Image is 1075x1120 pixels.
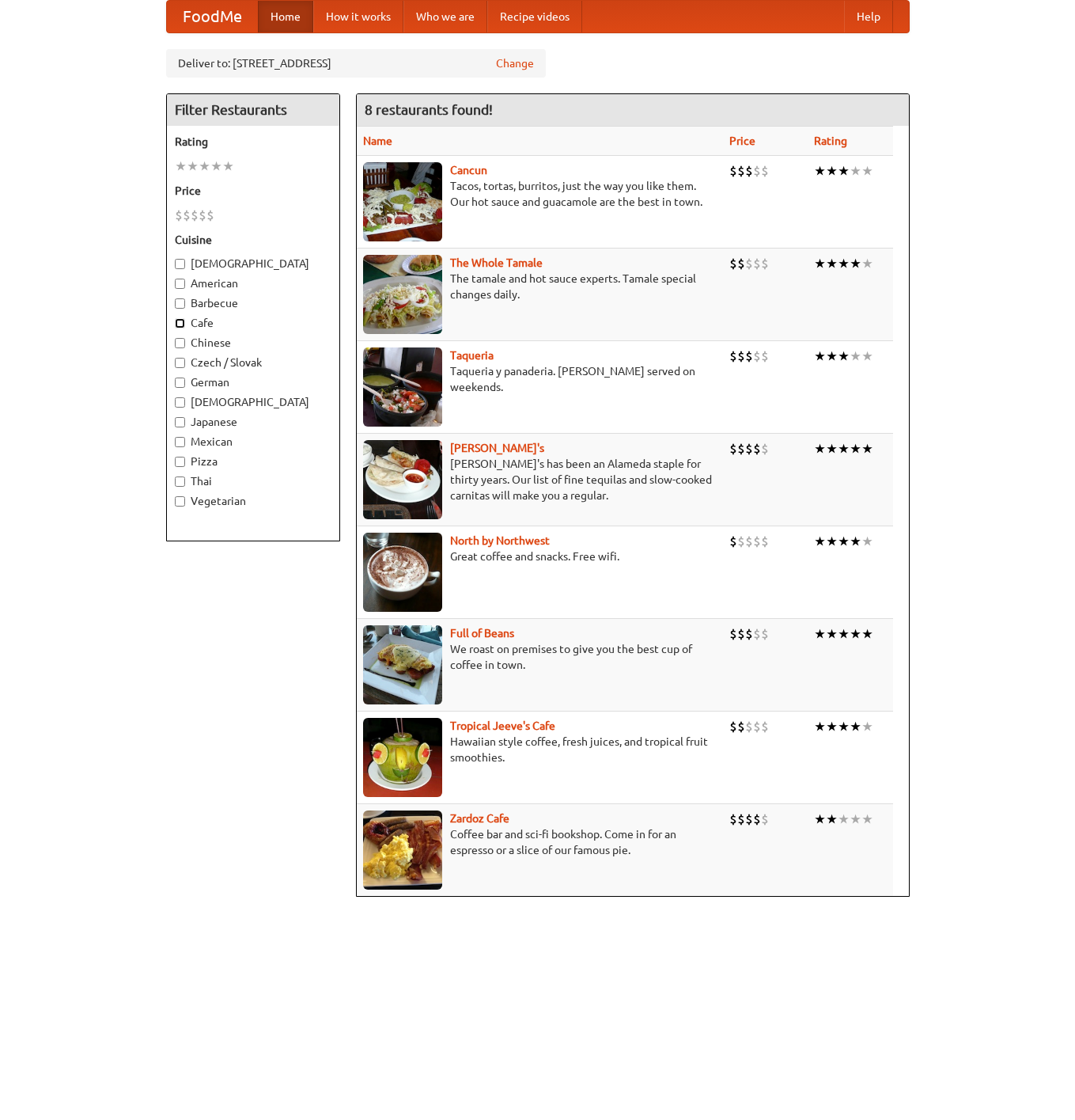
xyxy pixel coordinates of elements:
[753,162,761,180] li: $
[363,178,717,210] p: Tacos, tortas, burritos, just the way you like them. Our hot sauce and guacamole are the best in ...
[222,158,234,175] li: ★
[363,718,442,797] img: jeeves.jpg
[363,347,442,427] img: taqueria.jpg
[737,625,745,643] li: $
[175,232,331,248] h5: Cuisine
[363,255,442,334] img: wholetamale.jpg
[175,335,331,351] label: Chinese
[450,719,555,732] a: Tropical Jeeve's Cafe
[363,135,392,147] a: Name
[753,533,761,550] li: $
[737,162,745,180] li: $
[363,641,717,673] p: We roast on premises to give you the best cup of coffee in town.
[826,347,838,365] li: ★
[761,162,769,180] li: $
[737,811,745,828] li: $
[850,347,861,365] li: ★
[191,207,199,224] li: $
[838,347,850,365] li: ★
[175,295,331,311] label: Barbecue
[745,811,753,828] li: $
[737,347,745,365] li: $
[175,298,185,309] input: Barbecue
[826,533,838,550] li: ★
[850,718,861,735] li: ★
[826,718,838,735] li: ★
[745,718,753,735] li: $
[199,207,206,224] li: $
[729,718,737,735] li: $
[861,811,873,828] li: ★
[729,347,737,365] li: $
[363,440,442,519] img: pedros.jpg
[363,826,717,858] p: Coffee bar and sci-fi bookshop. Come in for an espresso or a slice of our famous pie.
[403,1,487,32] a: Who we are
[761,440,769,457] li: $
[761,811,769,828] li: $
[729,533,737,550] li: $
[753,718,761,735] li: $
[850,440,861,457] li: ★
[838,162,850,180] li: ★
[175,374,331,390] label: German
[175,207,183,224] li: $
[753,625,761,643] li: $
[175,457,185,467] input: Pizza
[753,347,761,365] li: $
[737,718,745,735] li: $
[258,1,313,32] a: Home
[167,94,339,126] h4: Filter Restaurants
[814,347,826,365] li: ★
[175,417,185,427] input: Japanese
[861,718,873,735] li: ★
[175,315,331,331] label: Cafe
[450,627,514,640] a: Full of Beans
[363,363,717,395] p: Taqueria y panaderia. [PERSON_NAME] served on weekends.
[175,476,185,487] input: Thai
[199,158,210,175] li: ★
[826,440,838,457] li: ★
[175,338,185,348] input: Chinese
[850,162,861,180] li: ★
[175,394,331,410] label: [DEMOGRAPHIC_DATA]
[175,454,331,469] label: Pizza
[450,442,544,454] a: [PERSON_NAME]'s
[210,158,222,175] li: ★
[450,164,487,177] a: Cancun
[175,158,187,175] li: ★
[175,414,331,430] label: Japanese
[450,349,494,362] a: Taqueria
[826,162,838,180] li: ★
[729,135,755,147] a: Price
[814,135,847,147] a: Rating
[175,355,331,370] label: Czech / Slovak
[729,440,737,457] li: $
[729,255,737,272] li: $
[729,162,737,180] li: $
[745,255,753,272] li: $
[175,437,185,447] input: Mexican
[838,718,850,735] li: ★
[814,625,826,643] li: ★
[753,440,761,457] li: $
[850,625,861,643] li: ★
[450,534,550,547] a: North by Northwest
[814,255,826,272] li: ★
[737,255,745,272] li: $
[745,162,753,180] li: $
[363,271,717,302] p: The tamale and hot sauce experts. Tamale special changes daily.
[826,811,838,828] li: ★
[861,255,873,272] li: ★
[175,378,185,388] input: German
[363,811,442,890] img: zardoz.jpg
[861,625,873,643] li: ★
[175,493,331,509] label: Vegetarian
[850,255,861,272] li: ★
[838,255,850,272] li: ★
[313,1,403,32] a: How it works
[729,811,737,828] li: $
